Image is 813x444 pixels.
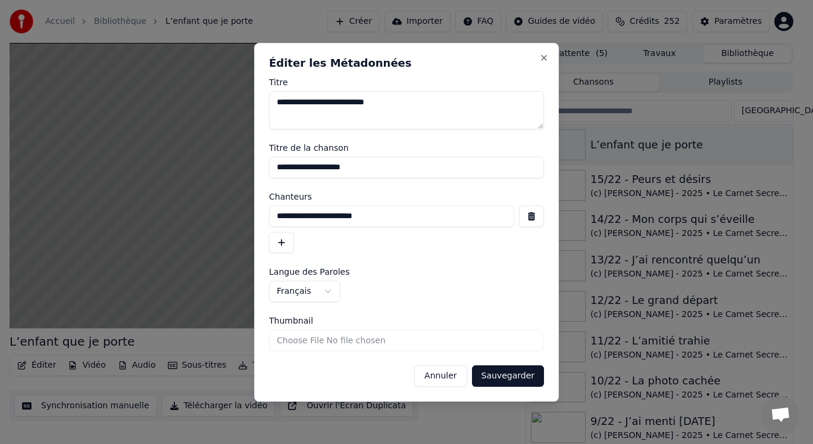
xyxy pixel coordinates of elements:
[269,144,544,152] label: Titre de la chanson
[414,365,467,387] button: Annuler
[269,268,350,276] span: Langue des Paroles
[269,78,544,86] label: Titre
[472,365,544,387] button: Sauvegarder
[269,316,313,325] span: Thumbnail
[269,192,544,201] label: Chanteurs
[269,58,544,69] h2: Éditer les Métadonnées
